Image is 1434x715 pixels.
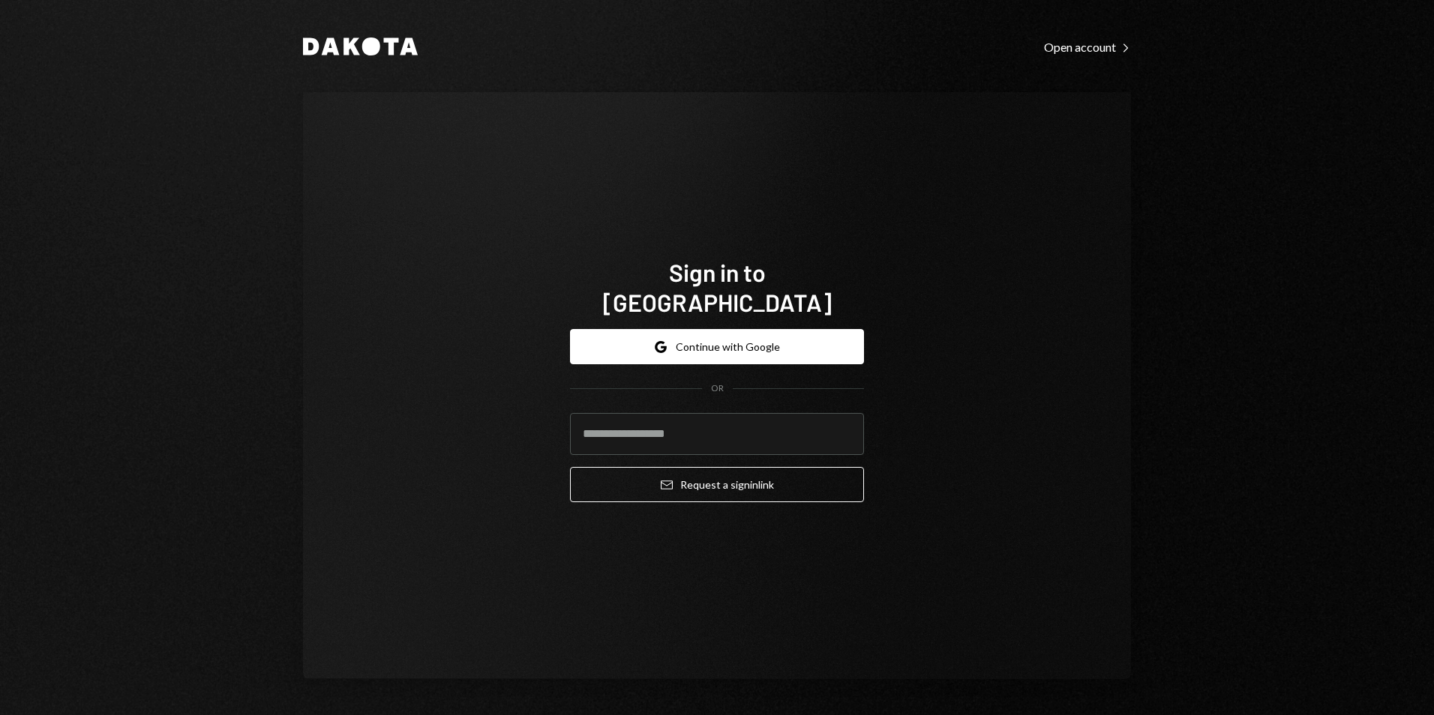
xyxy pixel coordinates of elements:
[570,329,864,364] button: Continue with Google
[1044,40,1131,55] div: Open account
[711,382,724,395] div: OR
[570,467,864,502] button: Request a signinlink
[570,257,864,317] h1: Sign in to [GEOGRAPHIC_DATA]
[1044,38,1131,55] a: Open account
